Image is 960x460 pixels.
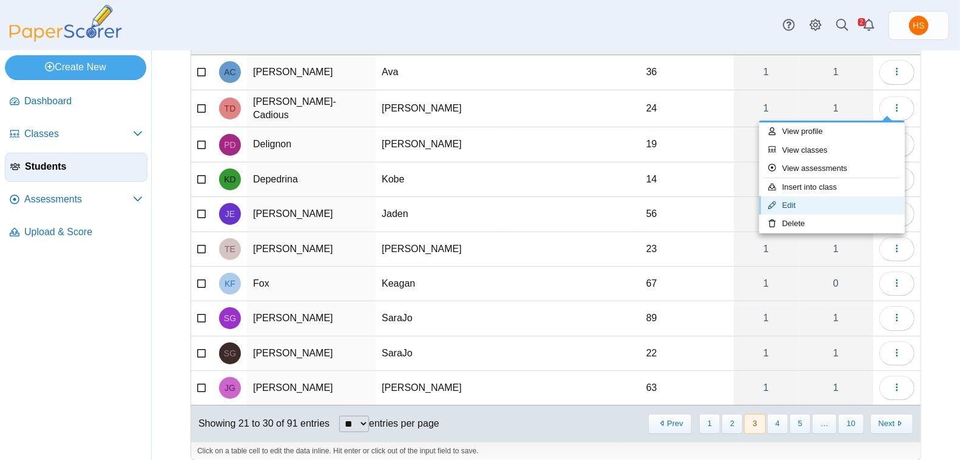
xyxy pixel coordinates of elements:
[376,301,503,336] td: SaraJo
[5,218,147,247] a: Upload & Score
[376,162,503,197] td: Kobe
[734,127,799,161] a: 1
[640,55,734,90] td: 36
[759,178,905,196] a: Insert into class
[799,336,873,370] a: 1
[247,90,376,128] td: [PERSON_NAME]-Cadious
[722,414,743,434] button: 2
[247,301,376,336] td: [PERSON_NAME]
[759,122,905,141] a: View profile
[699,414,720,434] button: 1
[247,232,376,267] td: [PERSON_NAME]
[5,87,147,116] a: Dashboard
[734,90,799,127] a: 1
[909,16,928,35] span: Howard Stanger
[5,33,126,44] a: PaperScorer
[799,301,873,335] a: 1
[224,175,235,184] span: Kobe Depedrina
[759,141,905,159] a: View classes
[888,11,949,40] a: Howard Stanger
[640,371,734,405] td: 63
[225,210,235,218] span: Jaden Ellis
[767,414,788,434] button: 4
[640,267,734,301] td: 67
[24,127,133,141] span: Classes
[224,314,236,322] span: SaraJo Gardner
[247,55,376,90] td: [PERSON_NAME]
[734,162,799,196] a: 1
[24,95,143,108] span: Dashboard
[734,371,799,405] a: 1
[648,414,691,434] button: Previous
[376,267,503,301] td: Keagan
[191,405,330,442] div: Showing 21 to 30 of 91 entries
[225,384,235,392] span: Josh Gawron
[369,418,439,428] label: entries per page
[191,442,921,460] div: Click on a table cell to edit the data inline. Hit enter or click out of the input field to save.
[640,127,734,162] td: 19
[224,68,235,76] span: Ava Curella
[799,55,873,89] a: 1
[799,267,873,301] a: 0
[734,301,799,335] a: 1
[734,232,799,266] a: 1
[640,232,734,267] td: 23
[247,162,376,197] td: Depedrina
[734,336,799,370] a: 1
[247,371,376,405] td: [PERSON_NAME]
[247,336,376,371] td: [PERSON_NAME]
[640,90,734,128] td: 24
[224,349,236,358] span: SaraJo Gardner
[376,336,503,371] td: SaraJo
[376,127,503,162] td: [PERSON_NAME]
[25,160,142,173] span: Students
[759,196,905,215] a: Edit
[799,90,873,127] a: 1
[734,197,799,231] a: 1
[744,414,765,434] button: 3
[247,197,376,232] td: [PERSON_NAME]
[838,414,864,434] button: 10
[759,215,905,233] a: Delete
[24,193,133,206] span: Assessments
[376,90,503,128] td: [PERSON_NAME]
[376,197,503,232] td: Jaden
[224,141,235,149] span: Paul Delignon
[5,153,147,182] a: Students
[5,5,126,42] img: PaperScorer
[225,279,235,288] span: Keagan Fox
[799,371,873,405] a: 1
[812,414,837,434] span: …
[5,120,147,149] a: Classes
[640,336,734,371] td: 22
[640,162,734,197] td: 14
[734,55,799,89] a: 1
[734,267,799,301] a: 1
[913,21,924,30] span: Howard Stanger
[5,55,146,79] a: Create New
[247,267,376,301] td: Fox
[759,159,905,178] a: View assessments
[856,12,882,39] a: Alerts
[247,127,376,162] td: Delignon
[799,232,873,266] a: 1
[225,104,236,113] span: Thomas DeGroote-Cadious
[376,371,503,405] td: [PERSON_NAME]
[870,414,913,434] button: Next
[640,301,734,336] td: 89
[376,55,503,90] td: Ava
[24,225,143,239] span: Upload & Score
[5,185,147,215] a: Assessments
[225,245,235,253] span: Taylor Evans
[789,414,811,434] button: 5
[376,232,503,267] td: [PERSON_NAME]
[640,197,734,232] td: 56
[647,414,913,434] nav: pagination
